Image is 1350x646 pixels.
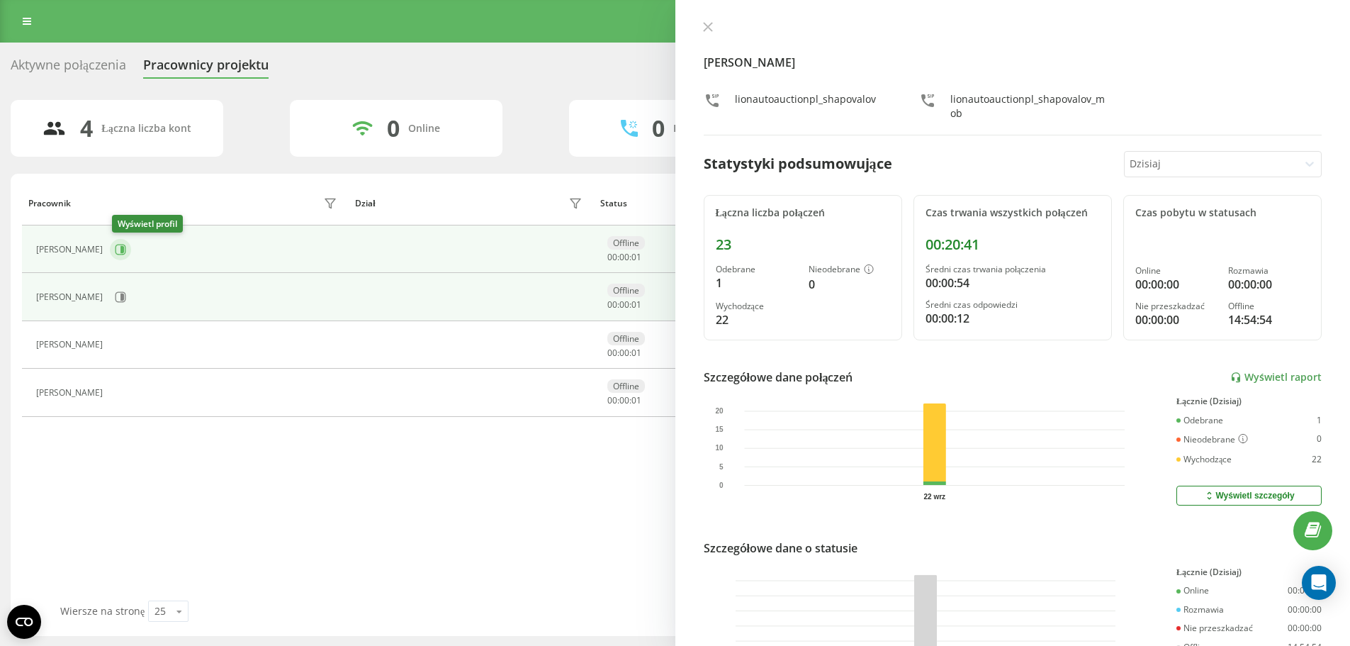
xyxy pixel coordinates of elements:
[36,340,106,350] div: [PERSON_NAME]
[1176,416,1223,425] div: Odebrane
[1176,434,1248,445] div: Nieodebrane
[607,236,645,250] div: Offline
[36,245,106,255] div: [PERSON_NAME]
[926,274,1100,291] div: 00:00:54
[1228,276,1310,293] div: 00:00:00
[607,379,645,393] div: Offline
[1176,396,1322,406] div: Łącznie (Dzisiaj)
[1176,486,1322,506] button: Wyświetl szczegóły
[715,445,724,452] text: 10
[607,251,617,263] span: 00
[7,605,41,639] button: Open CMP widget
[36,292,106,302] div: [PERSON_NAME]
[715,426,724,434] text: 15
[1203,490,1294,501] div: Wyświetl szczegóły
[704,153,892,174] div: Statystyki podsumowujące
[60,604,145,618] span: Wiersze na stronę
[719,481,723,489] text: 0
[1135,266,1217,276] div: Online
[1176,455,1232,464] div: Wychodzące
[926,310,1100,327] div: 00:00:12
[607,396,641,406] div: : :
[607,300,641,310] div: : :
[1288,605,1322,615] div: 00:00:00
[923,493,945,501] text: 22 wrz
[926,236,1100,253] div: 00:20:41
[652,115,665,142] div: 0
[1288,623,1322,633] div: 00:00:00
[112,215,183,233] div: Wyświetl profil
[1176,623,1253,633] div: Nie przeszkadzać
[80,115,93,142] div: 4
[607,299,617,311] span: 00
[1176,605,1224,615] div: Rozmawia
[1228,311,1310,328] div: 14:54:54
[673,123,730,135] div: Rozmawiają
[716,301,797,311] div: Wychodzące
[704,369,853,386] div: Szczegółowe dane połączeń
[716,311,797,328] div: 22
[1135,311,1217,328] div: 00:00:00
[36,388,106,398] div: [PERSON_NAME]
[1230,372,1322,384] a: Wyświetl raport
[735,92,876,121] div: lionautoauctionpl_shapovalov
[926,207,1100,219] div: Czas trwania wszystkich połączeń
[1135,301,1217,311] div: Nie przeszkadzać
[619,299,629,311] span: 00
[1317,416,1322,425] div: 1
[1288,586,1322,596] div: 00:00:00
[607,394,617,406] span: 00
[619,347,629,359] span: 00
[809,276,890,293] div: 0
[1228,266,1310,276] div: Rozmawia
[355,199,375,208] div: Dział
[719,463,723,471] text: 5
[607,284,645,297] div: Offline
[1176,586,1209,596] div: Online
[926,300,1100,310] div: Średni czas odpowiedzi
[716,264,797,274] div: Odebrane
[408,123,440,135] div: Online
[715,407,724,415] text: 20
[716,236,890,253] div: 23
[704,54,1322,71] h4: [PERSON_NAME]
[716,274,797,291] div: 1
[631,299,641,311] span: 01
[926,264,1100,274] div: Średni czas trwania połączenia
[950,92,1106,121] div: lionautoauctionpl_shapovalov_mob
[631,251,641,263] span: 01
[28,199,71,208] div: Pracownik
[1176,567,1322,577] div: Łącznie (Dzisiaj)
[1302,566,1336,600] div: Open Intercom Messenger
[704,540,857,557] div: Szczegółowe dane o statusie
[1135,207,1310,219] div: Czas pobytu w statusach
[631,394,641,406] span: 01
[1312,455,1322,464] div: 22
[143,57,269,79] div: Pracownicy projektu
[154,604,166,618] div: 25
[101,123,191,135] div: Łączna liczba kont
[600,199,627,208] div: Status
[11,57,126,79] div: Aktywne połączenia
[607,252,641,262] div: : :
[387,115,400,142] div: 0
[809,264,890,276] div: Nieodebrane
[607,348,641,358] div: : :
[1228,301,1310,311] div: Offline
[607,347,617,359] span: 00
[607,332,645,345] div: Offline
[619,394,629,406] span: 00
[1317,434,1322,445] div: 0
[619,251,629,263] span: 00
[631,347,641,359] span: 01
[1135,276,1217,293] div: 00:00:00
[716,207,890,219] div: Łączna liczba połączeń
